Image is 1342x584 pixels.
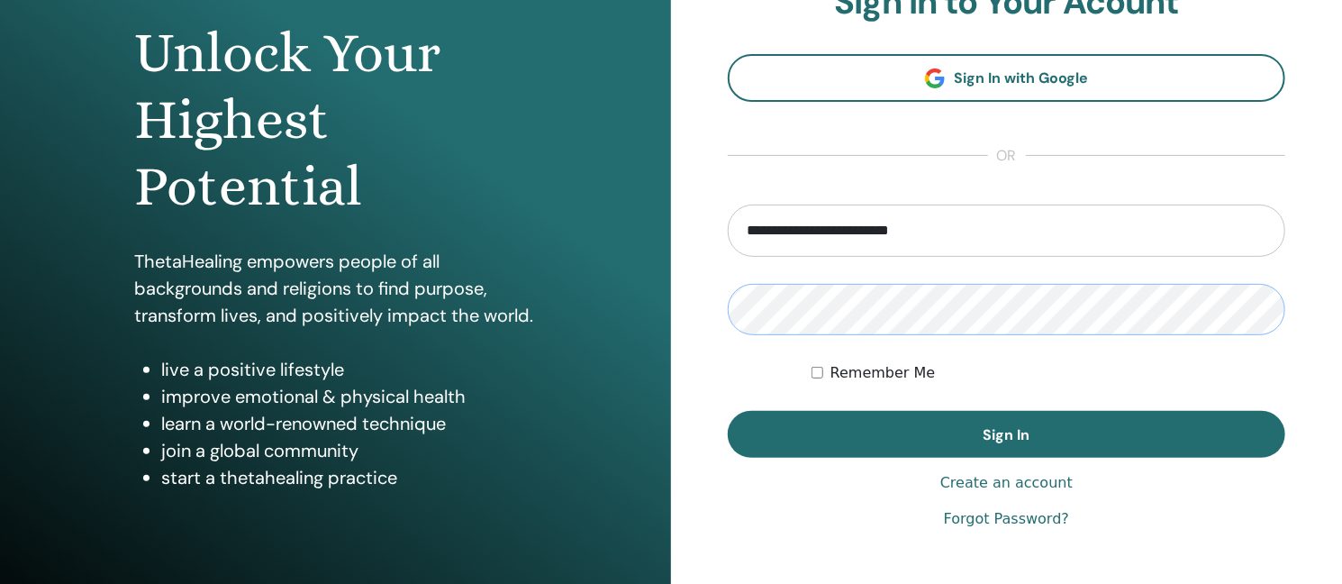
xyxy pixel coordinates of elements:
[728,411,1285,458] button: Sign In
[812,362,1285,384] div: Keep me authenticated indefinitely or until I manually logout
[954,68,1088,87] span: Sign In with Google
[134,248,537,329] p: ThetaHealing empowers people of all backgrounds and religions to find purpose, transform lives, a...
[944,508,1069,530] a: Forgot Password?
[830,362,936,384] label: Remember Me
[161,410,537,437] li: learn a world-renowned technique
[161,437,537,464] li: join a global community
[984,425,1030,444] span: Sign In
[940,472,1073,494] a: Create an account
[161,383,537,410] li: improve emotional & physical health
[134,20,537,221] h1: Unlock Your Highest Potential
[161,356,537,383] li: live a positive lifestyle
[161,464,537,491] li: start a thetahealing practice
[728,54,1285,102] a: Sign In with Google
[988,145,1026,167] span: or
